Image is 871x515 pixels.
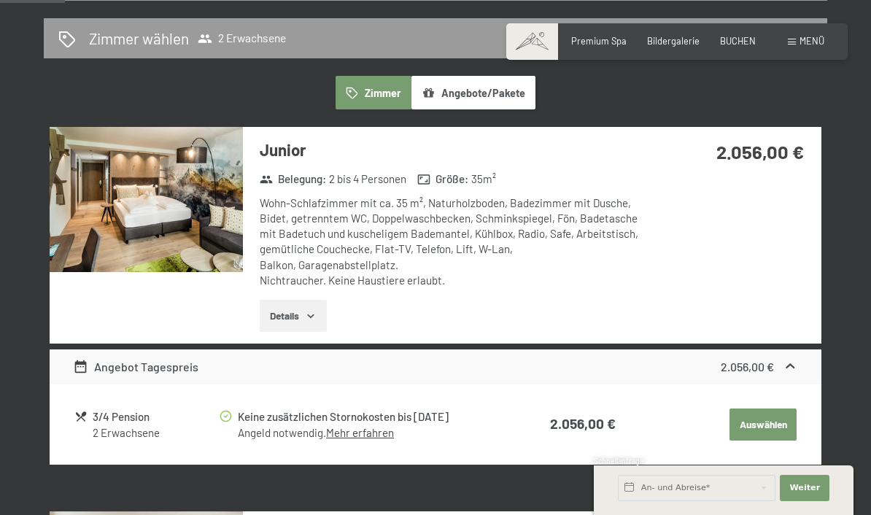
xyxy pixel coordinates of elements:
[716,140,804,163] strong: 2.056,00 €
[260,195,648,289] div: Wohn-Schlafzimmer mit ca. 35 m², Naturholzboden, Badezimmer mit Dusche, Bidet, getrenntem WC, Dop...
[789,482,820,494] span: Weiter
[238,425,506,441] div: Angeld notwendig.
[721,360,774,373] strong: 2.056,00 €
[594,457,644,465] span: Schnellanfrage
[73,358,198,376] div: Angebot Tagespreis
[260,171,326,187] strong: Belegung :
[780,475,829,501] button: Weiter
[720,35,756,47] a: BUCHEN
[329,171,406,187] span: 2 bis 4 Personen
[260,139,648,161] h3: Junior
[729,408,797,441] button: Auswählen
[571,35,627,47] a: Premium Spa
[411,76,535,109] button: Angebote/Pakete
[93,408,218,425] div: 3/4 Pension
[336,76,411,109] button: Zimmer
[50,127,243,271] img: mss_renderimg.php
[50,349,821,384] div: Angebot Tagespreis2.056,00 €
[238,408,506,425] div: Keine zusätzlichen Stornokosten bis [DATE]
[647,35,700,47] a: Bildergalerie
[260,300,326,332] button: Details
[417,171,468,187] strong: Größe :
[198,31,286,46] span: 2 Erwachsene
[550,415,616,432] strong: 2.056,00 €
[471,171,496,187] span: 35 m²
[800,35,824,47] span: Menü
[93,425,218,441] div: 2 Erwachsene
[89,28,189,49] h2: Zimmer wählen
[326,426,394,439] a: Mehr erfahren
